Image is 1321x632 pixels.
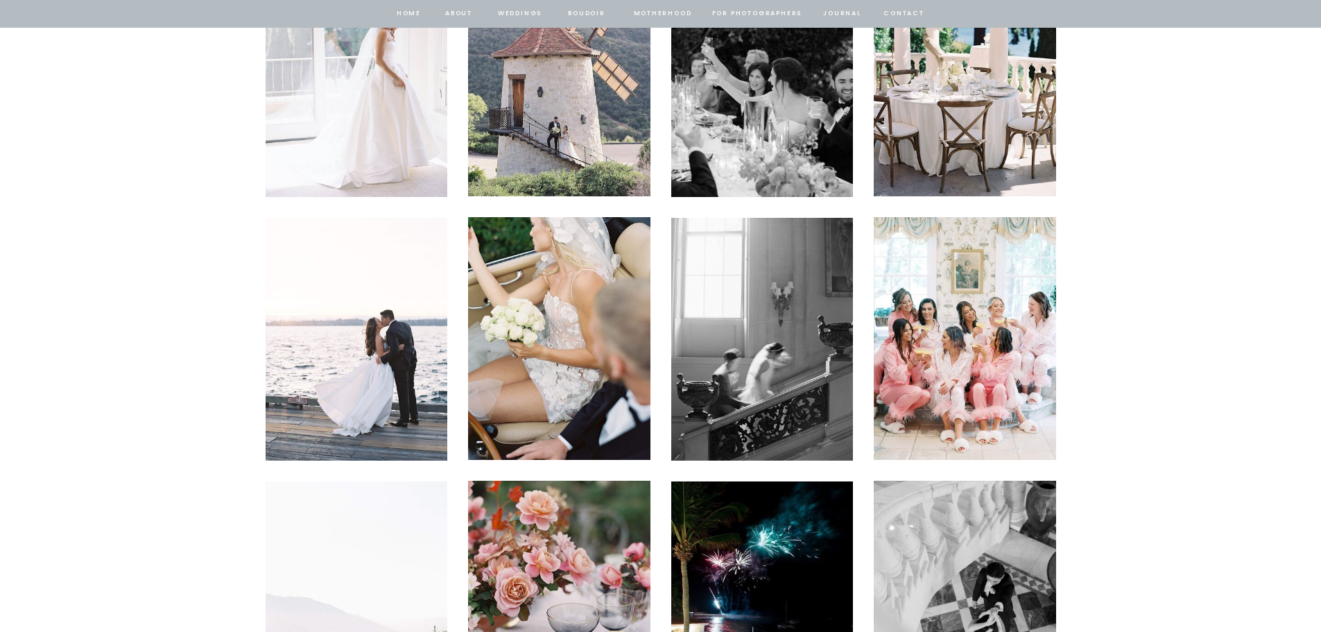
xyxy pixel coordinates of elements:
a: about [444,8,474,20]
a: home [396,8,422,20]
a: Weddings [497,8,544,20]
a: Motherhood [634,8,691,20]
a: contact [882,8,926,20]
a: journal [821,8,864,20]
a: BOUDOIR [567,8,607,20]
a: for photographers [712,8,802,20]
